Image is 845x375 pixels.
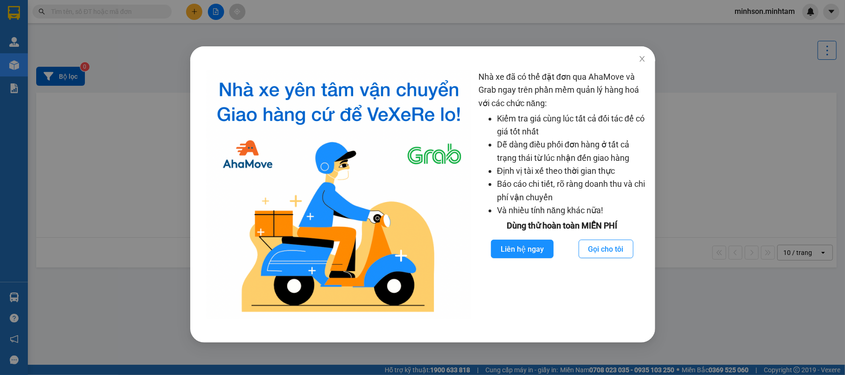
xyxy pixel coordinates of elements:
button: Liên hệ ngay [491,240,554,258]
li: Định vị tài xế theo thời gian thực [497,165,646,178]
button: Close [629,46,655,72]
li: Và nhiều tính năng khác nữa! [497,204,646,217]
span: close [638,55,645,63]
li: Dễ dàng điều phối đơn hàng ở tất cả trạng thái từ lúc nhận đến giao hàng [497,138,646,165]
span: Liên hệ ngay [501,243,544,255]
li: Kiểm tra giá cùng lúc tất cả đối tác để có giá tốt nhất [497,112,646,139]
img: logo [207,70,471,319]
span: Gọi cho tôi [588,243,623,255]
button: Gọi cho tôi [578,240,633,258]
li: Báo cáo chi tiết, rõ ràng doanh thu và chi phí vận chuyển [497,178,646,204]
div: Nhà xe đã có thể đặt đơn qua AhaMove và Grab ngay trên phần mềm quản lý hàng hoá với các chức năng: [478,70,646,319]
div: Dùng thử hoàn toàn MIỄN PHÍ [478,219,646,232]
